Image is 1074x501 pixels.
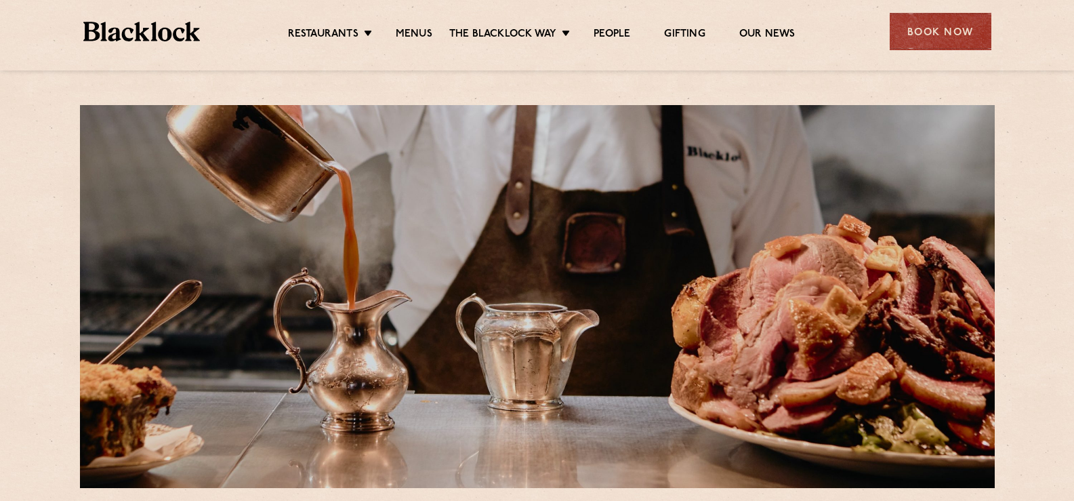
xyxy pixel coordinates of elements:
a: Gifting [664,28,705,43]
a: The Blacklock Way [449,28,556,43]
a: Our News [739,28,796,43]
a: Restaurants [288,28,358,43]
a: People [594,28,630,43]
img: BL_Textured_Logo-footer-cropped.svg [83,22,201,41]
div: Book Now [890,13,991,50]
a: Menus [396,28,432,43]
